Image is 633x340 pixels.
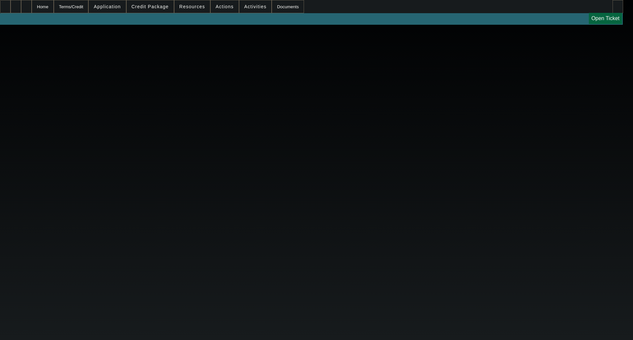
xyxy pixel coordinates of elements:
[132,4,169,9] span: Credit Package
[94,4,121,9] span: Application
[244,4,267,9] span: Activities
[89,0,126,13] button: Application
[239,0,272,13] button: Activities
[174,0,210,13] button: Resources
[589,13,622,24] a: Open Ticket
[179,4,205,9] span: Resources
[216,4,234,9] span: Actions
[211,0,239,13] button: Actions
[127,0,174,13] button: Credit Package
